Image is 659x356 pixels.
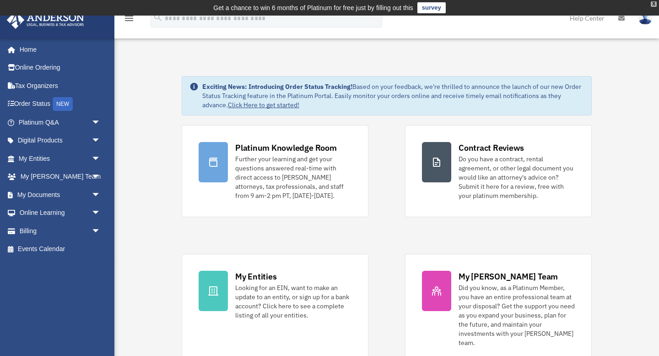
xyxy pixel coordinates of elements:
[235,142,337,153] div: Platinum Knowledge Room
[92,149,110,168] span: arrow_drop_down
[228,101,299,109] a: Click Here to get started!
[92,186,110,204] span: arrow_drop_down
[459,154,575,200] div: Do you have a contract, rental agreement, or other legal document you would like an attorney's ad...
[6,149,114,168] a: My Entitiesarrow_drop_down
[459,142,524,153] div: Contract Reviews
[6,240,114,258] a: Events Calendar
[202,82,584,110] div: Based on your feedback, we're thrilled to announce the launch of our new Order Status Tracking fe...
[6,131,114,150] a: Digital Productsarrow_drop_down
[651,1,657,7] div: close
[235,271,276,282] div: My Entities
[92,222,110,241] span: arrow_drop_down
[235,154,351,200] div: Further your learning and get your questions answered real-time with direct access to [PERSON_NAM...
[53,97,73,111] div: NEW
[6,186,114,204] a: My Documentsarrow_drop_down
[92,204,110,223] span: arrow_drop_down
[6,222,114,240] a: Billingarrow_drop_down
[213,2,413,13] div: Get a chance to win 6 months of Platinum for free just by filling out this
[6,113,114,131] a: Platinum Q&Aarrow_drop_down
[153,12,163,22] i: search
[4,11,87,29] img: Anderson Advisors Platinum Portal
[92,131,110,150] span: arrow_drop_down
[6,59,114,77] a: Online Ordering
[124,16,135,24] a: menu
[124,13,135,24] i: menu
[459,271,558,282] div: My [PERSON_NAME] Team
[182,125,368,217] a: Platinum Knowledge Room Further your learning and get your questions answered real-time with dire...
[92,168,110,186] span: arrow_drop_down
[405,125,592,217] a: Contract Reviews Do you have a contract, rental agreement, or other legal document you would like...
[6,204,114,222] a: Online Learningarrow_drop_down
[235,283,351,320] div: Looking for an EIN, want to make an update to an entity, or sign up for a bank account? Click her...
[6,77,114,95] a: Tax Organizers
[6,168,114,186] a: My [PERSON_NAME] Teamarrow_drop_down
[202,82,352,91] strong: Exciting News: Introducing Order Status Tracking!
[417,2,446,13] a: survey
[92,113,110,132] span: arrow_drop_down
[638,11,652,25] img: User Pic
[6,40,110,59] a: Home
[459,283,575,347] div: Did you know, as a Platinum Member, you have an entire professional team at your disposal? Get th...
[6,95,114,114] a: Order StatusNEW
